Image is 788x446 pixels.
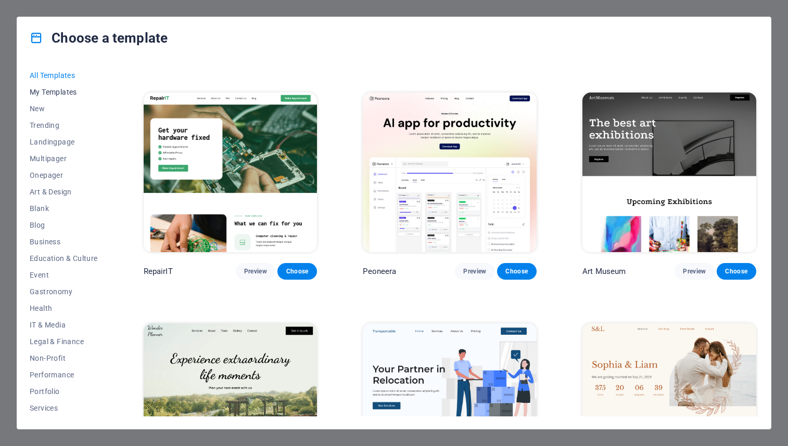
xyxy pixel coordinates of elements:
p: Peoneera [363,266,396,277]
span: Blank [30,204,98,213]
button: Blank [30,200,98,217]
span: All Templates [30,71,98,80]
button: Choose [717,263,756,280]
button: Business [30,233,98,250]
span: Performance [30,371,98,379]
h4: Choose a template [30,30,168,46]
span: New [30,104,98,113]
span: Non-Profit [30,354,98,362]
button: Trending [30,117,98,134]
span: Education & Culture [30,254,98,263]
span: Choose [505,267,528,276]
button: Preview [675,263,714,280]
p: RepairIT [144,266,173,277]
span: Art & Design [30,188,98,196]
span: Services [30,404,98,412]
button: Landingpage [30,134,98,150]
button: Onepager [30,167,98,183]
span: Choose [725,267,748,276]
button: Portfolio [30,383,98,400]
button: Non-Profit [30,350,98,366]
button: Services [30,400,98,416]
span: Event [30,271,98,279]
button: IT & Media [30,317,98,333]
span: Preview [244,267,267,276]
span: Legal & Finance [30,337,98,346]
img: RepairIT [144,93,317,253]
button: Multipager [30,150,98,167]
p: Art Museum [582,266,626,277]
span: Portfolio [30,387,98,396]
span: My Templates [30,88,98,96]
span: Multipager [30,154,98,163]
span: Preview [463,267,486,276]
button: Event [30,267,98,283]
button: Preview [455,263,494,280]
button: Preview [236,263,275,280]
button: New [30,100,98,117]
button: Choose [277,263,317,280]
button: Art & Design [30,183,98,200]
span: Preview [683,267,706,276]
button: Choose [497,263,537,280]
span: Choose [286,267,309,276]
button: All Templates [30,67,98,84]
button: Health [30,300,98,317]
span: Onepager [30,171,98,179]
span: Trending [30,121,98,129]
span: Business [30,238,98,246]
span: Landingpage [30,138,98,146]
button: Legal & Finance [30,333,98,350]
span: Health [30,304,98,312]
img: Peoneera [363,93,537,253]
button: Education & Culture [30,250,98,267]
button: Performance [30,366,98,383]
span: Blog [30,221,98,229]
button: Blog [30,217,98,233]
span: Gastronomy [30,287,98,296]
button: Gastronomy [30,283,98,300]
span: IT & Media [30,321,98,329]
button: My Templates [30,84,98,100]
img: Art Museum [582,93,756,253]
